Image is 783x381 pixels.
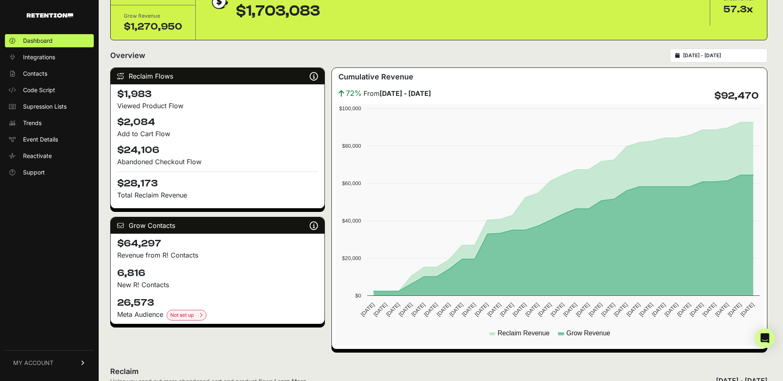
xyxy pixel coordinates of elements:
[111,68,324,84] div: Reclaim Flows
[117,101,318,111] div: Viewed Product Flow
[339,105,361,112] text: $100,000
[117,237,318,250] h4: $64,297
[5,166,94,179] a: Support
[23,119,42,127] span: Trends
[13,359,53,367] span: MY ACCOUNT
[461,302,477,318] text: [DATE]
[512,302,528,318] text: [DATE]
[23,86,55,94] span: Code Script
[575,302,591,318] text: [DATE]
[23,168,45,177] span: Support
[423,302,439,318] text: [DATE]
[600,302,616,318] text: [DATE]
[23,102,67,111] span: Supression Lists
[342,255,361,261] text: $20,000
[524,302,540,318] text: [DATE]
[5,133,94,146] a: Event Details
[5,34,94,47] a: Dashboard
[124,12,182,20] div: Grow Revenue
[436,302,452,318] text: [DATE]
[688,302,704,318] text: [DATE]
[117,296,318,309] h4: 26,573
[355,293,361,299] text: $0
[380,89,431,98] strong: [DATE] - [DATE]
[117,250,318,260] p: Revenue from R! Contacts
[23,37,53,45] span: Dashboard
[498,330,549,337] text: Reclaim Revenue
[676,302,692,318] text: [DATE]
[117,129,318,139] div: Add to Cart Flow
[117,172,318,190] h4: $28,173
[549,302,565,318] text: [DATE]
[613,302,629,318] text: [DATE]
[342,143,361,149] text: $80,000
[117,144,318,157] h4: $24,106
[625,302,641,318] text: [DATE]
[663,302,679,318] text: [DATE]
[236,3,320,19] div: $1,703,083
[117,309,318,321] div: Meta Audience
[638,302,654,318] text: [DATE]
[117,267,318,280] h4: 6,816
[755,328,775,348] div: Open Intercom Messenger
[587,302,603,318] text: [DATE]
[117,157,318,167] div: Abandoned Checkout Flow
[499,302,515,318] text: [DATE]
[5,116,94,130] a: Trends
[117,116,318,129] h4: $2,084
[5,84,94,97] a: Code Script
[5,350,94,375] a: MY ACCOUNT
[5,67,94,80] a: Contacts
[385,302,401,318] text: [DATE]
[714,302,730,318] text: [DATE]
[117,280,318,290] p: New R! Contacts
[473,302,489,318] text: [DATE]
[23,135,58,144] span: Event Details
[410,302,426,318] text: [DATE]
[739,302,755,318] text: [DATE]
[342,180,361,186] text: $60,000
[23,70,47,78] span: Contacts
[727,302,743,318] text: [DATE]
[346,88,362,99] span: 72%
[342,218,361,224] text: $40,000
[372,302,388,318] text: [DATE]
[723,3,754,16] div: 57.3x
[486,302,502,318] text: [DATE]
[110,50,145,61] h2: Overview
[364,88,431,98] span: From
[701,302,717,318] text: [DATE]
[110,366,306,377] h2: Reclaim
[5,100,94,113] a: Supression Lists
[398,302,414,318] text: [DATE]
[117,190,318,200] p: Total Reclaim Revenue
[124,20,182,33] div: $1,270,950
[359,302,375,318] text: [DATE]
[23,152,52,160] span: Reactivate
[566,330,610,337] text: Grow Revenue
[111,217,324,234] div: Grow Contacts
[23,53,55,61] span: Integrations
[338,71,413,83] h3: Cumulative Revenue
[5,51,94,64] a: Integrations
[448,302,464,318] text: [DATE]
[714,89,759,102] h4: $92,470
[27,13,73,18] img: Retention.com
[117,88,318,101] h4: $1,983
[562,302,578,318] text: [DATE]
[5,149,94,163] a: Reactivate
[537,302,553,318] text: [DATE]
[651,302,667,318] text: [DATE]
